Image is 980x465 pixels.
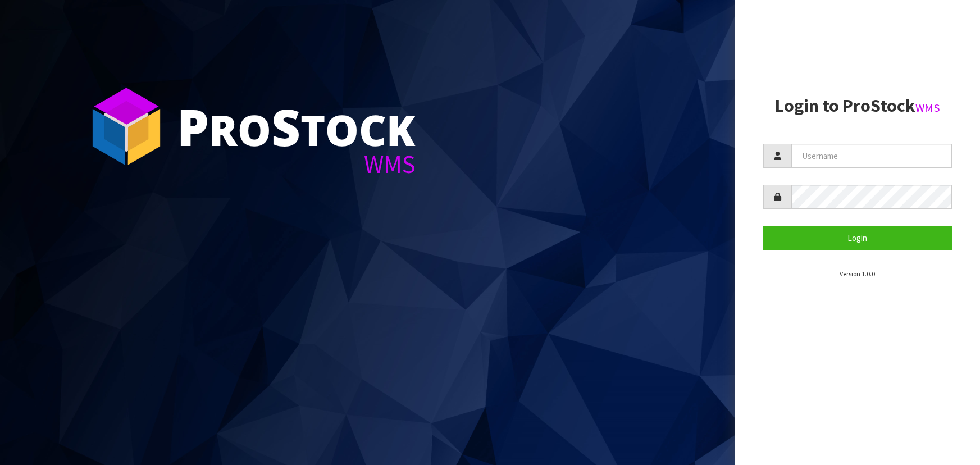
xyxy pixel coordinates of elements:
img: ProStock Cube [84,84,168,168]
small: Version 1.0.0 [840,270,875,278]
h2: Login to ProStock [763,96,952,116]
div: WMS [177,152,416,177]
input: Username [791,144,952,168]
div: ro tock [177,101,416,152]
span: S [271,92,300,161]
button: Login [763,226,952,250]
small: WMS [915,101,940,115]
span: P [177,92,209,161]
